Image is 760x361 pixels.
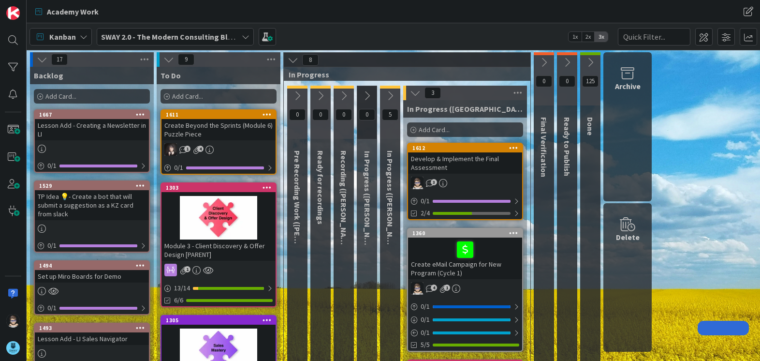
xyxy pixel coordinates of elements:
[424,87,441,99] span: 3
[184,146,190,152] span: 1
[408,238,522,279] div: Create eMail Campaign for New Program (Cycle 1)
[35,181,149,220] div: 1529TP Idea 💡- Create a bot that will submit a suggestion as a KZ card from slack
[316,150,325,225] span: Ready for recordings
[421,208,430,218] span: 2/4
[34,109,150,173] a: 1667Lesson Add - Creating a Newsletter in LI0/1
[47,303,57,313] span: 0 / 1
[161,119,276,140] div: Create Beyond the Sprints (Module 6) Puzzle Piece
[49,31,76,43] span: Kanban
[6,341,20,355] img: avatar
[34,180,150,253] a: 1529TP Idea 💡- Create a bot that will submit a suggestion as a KZ card from slack0/1
[45,92,76,101] span: Add Card...
[407,143,523,220] a: 1612Develop & Implement the Final AssessmentTP0/12/4
[559,75,575,87] span: 0
[408,177,522,189] div: TP
[34,71,63,80] span: Backlog
[582,32,595,42] span: 2x
[411,282,424,295] img: TP
[382,109,398,120] span: 5
[39,325,149,331] div: 1493
[408,229,522,238] div: 1360
[412,145,522,151] div: 1612
[421,340,430,350] span: 5/5
[421,196,430,206] span: 0 / 1
[289,109,306,120] span: 0
[164,143,177,156] img: BN
[419,125,450,134] span: Add Card...
[35,270,149,283] div: Set up Miro Boards for Demo
[408,282,522,295] div: TP
[421,301,430,312] span: 0 / 1
[618,28,690,45] input: Quick Filter...
[166,317,276,324] div: 1305
[161,71,181,80] span: To Do
[431,179,437,185] span: 3
[35,160,149,172] div: 0/1
[615,80,641,92] div: Archive
[161,110,276,119] div: 1611
[35,119,149,140] div: Lesson Add - Creating a Newsletter in LI
[421,315,430,325] span: 0 / 1
[161,182,277,307] a: 1303Module 3 - Client Discovery & Offer Design [PARENT]13/146/6
[161,282,276,294] div: 13/14
[312,109,329,120] span: 0
[616,231,640,243] div: Delete
[47,161,57,171] span: 0 / 1
[35,240,149,252] div: 0/1
[161,162,276,174] div: 0/1
[408,327,522,339] div: 0/1
[407,104,523,114] span: In Progress (Tana)
[39,111,149,118] div: 1667
[172,92,203,101] span: Add Card...
[336,109,352,120] span: 0
[582,75,599,87] span: 125
[161,109,277,175] a: 1611Create Beyond the Sprints (Module 6) Puzzle PieceBN0/1
[178,54,194,65] span: 9
[35,181,149,190] div: 1529
[585,117,595,135] span: Done
[595,32,608,42] span: 3x
[35,332,149,345] div: Lesson Add - LI Sales Navigator
[408,152,522,174] div: Develop & Implement the Final Assessment
[161,110,276,140] div: 1611Create Beyond the Sprints (Module 6) Puzzle Piece
[408,301,522,313] div: 0/1
[408,195,522,207] div: 0/1
[431,285,437,291] span: 4
[174,283,190,293] span: 13 / 14
[385,150,395,257] span: In Progress (Fike)
[292,150,302,286] span: Pre Recording Work (Marina)
[35,324,149,345] div: 1493Lesson Add - LI Sales Navigator
[174,163,183,173] span: 0 / 1
[411,177,424,189] img: TP
[35,261,149,270] div: 1494
[174,295,183,305] span: 6/6
[51,54,68,65] span: 17
[197,146,204,152] span: 4
[47,241,57,251] span: 0 / 1
[39,182,149,189] div: 1529
[408,144,522,174] div: 1612Develop & Implement the Final Assessment
[363,151,372,257] span: In Progress (Barb)
[408,144,522,152] div: 1612
[35,110,149,119] div: 1667
[35,110,149,140] div: 1667Lesson Add - Creating a Newsletter in LI
[408,314,522,326] div: 0/1
[34,260,150,315] a: 1494Set up Miro Boards for Demo0/1
[421,328,430,338] span: 0 / 1
[6,6,20,20] img: Visit kanbanzone.com
[562,117,572,176] span: Ready to Publish
[184,266,190,272] span: 1
[539,117,549,177] span: Final Verification
[412,230,522,237] div: 1360
[408,229,522,279] div: 1360Create eMail Campaign for New Program (Cycle 1)
[35,261,149,283] div: 1494Set up Miro Boards for Demo
[161,143,276,156] div: BN
[289,70,518,79] span: In Progress
[6,314,20,328] img: TP
[39,262,149,269] div: 1494
[339,150,349,253] span: Recording (Marina)
[359,109,375,120] span: 0
[35,302,149,314] div: 0/1
[536,75,552,87] span: 0
[161,240,276,261] div: Module 3 - Client Discovery & Offer Design [PARENT]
